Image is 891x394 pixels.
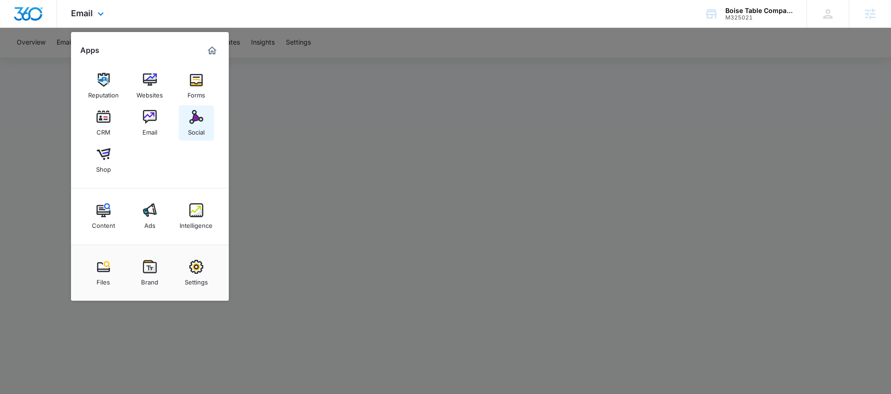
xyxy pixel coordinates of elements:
[132,255,168,291] a: Brand
[144,217,155,229] div: Ads
[179,105,214,141] a: Social
[141,274,158,286] div: Brand
[142,124,157,136] div: Email
[132,199,168,234] a: Ads
[132,105,168,141] a: Email
[86,199,121,234] a: Content
[97,274,110,286] div: Files
[86,68,121,103] a: Reputation
[92,217,115,229] div: Content
[132,68,168,103] a: Websites
[97,124,110,136] div: CRM
[725,7,793,14] div: account name
[86,105,121,141] a: CRM
[180,217,213,229] div: Intelligence
[136,87,163,99] div: Websites
[86,142,121,178] a: Shop
[80,46,99,55] h2: Apps
[88,87,119,99] div: Reputation
[185,274,208,286] div: Settings
[71,8,93,18] span: Email
[725,14,793,21] div: account id
[96,161,111,173] div: Shop
[86,255,121,291] a: Files
[187,87,205,99] div: Forms
[179,199,214,234] a: Intelligence
[179,255,214,291] a: Settings
[179,68,214,103] a: Forms
[188,124,205,136] div: Social
[205,43,220,58] a: Marketing 360® Dashboard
